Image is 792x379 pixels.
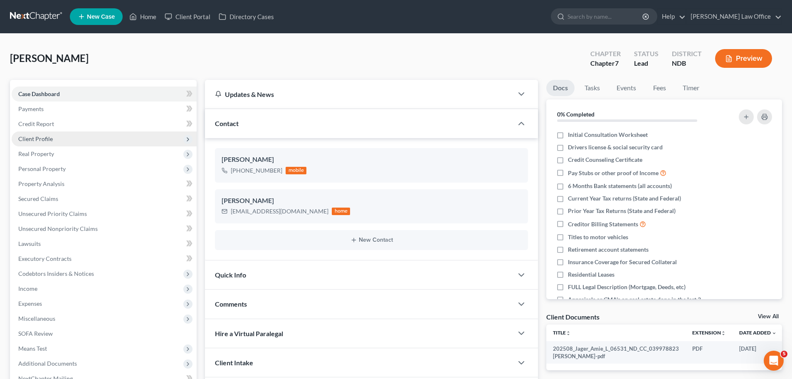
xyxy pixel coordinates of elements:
a: Property Analysis [12,176,197,191]
span: New Case [87,14,115,20]
span: SOFA Review [18,330,53,337]
a: Timer [676,80,706,96]
span: 7 [615,59,619,67]
span: Drivers license & social security card [568,143,663,151]
span: Personal Property [18,165,66,172]
button: New Contact [222,237,521,243]
a: Fees [646,80,673,96]
a: Home [125,9,160,24]
span: Insurance Coverage for Secured Collateral [568,258,677,266]
span: Payments [18,105,44,112]
td: [DATE] [733,341,783,364]
span: Titles to motor vehicles [568,233,628,241]
span: Executory Contracts [18,255,72,262]
a: Unsecured Nonpriority Claims [12,221,197,236]
span: Credit Counseling Certificate [568,156,642,164]
a: View All [758,314,779,320]
div: Lead [634,59,659,68]
button: Preview [715,49,772,68]
a: Unsecured Priority Claims [12,206,197,221]
i: unfold_more [721,331,726,336]
a: Tasks [578,80,607,96]
span: 5 [781,351,787,357]
td: PDF [686,341,733,364]
div: NDB [672,59,702,68]
a: Case Dashboard [12,87,197,102]
iframe: Intercom live chat [764,351,784,371]
div: Client Documents [546,312,600,321]
a: Credit Report [12,116,197,131]
span: FULL Legal Description (Mortgage, Deeds, etc) [568,283,686,291]
div: [PERSON_NAME] [222,196,521,206]
div: [PHONE_NUMBER] [231,166,282,175]
span: Codebtors Insiders & Notices [18,270,94,277]
i: expand_more [772,331,777,336]
span: Unsecured Priority Claims [18,210,87,217]
a: Payments [12,102,197,116]
a: Date Added expand_more [739,329,777,336]
a: Titleunfold_more [553,329,571,336]
div: Updates & News [215,90,503,99]
span: Creditor Billing Statements [568,220,638,228]
span: Initial Consultation Worksheet [568,131,648,139]
span: Appraisals or CMA's on real estate done in the last 3 years OR required by attorney [568,295,716,312]
div: [PERSON_NAME] [222,155,521,165]
a: SOFA Review [12,326,197,341]
strong: 0% Completed [557,111,595,118]
span: Additional Documents [18,360,77,367]
span: Current Year Tax returns (State and Federal) [568,194,681,203]
span: Quick Info [215,271,246,279]
a: Directory Cases [215,9,278,24]
span: Client Intake [215,359,253,367]
span: Unsecured Nonpriority Claims [18,225,98,232]
a: Executory Contracts [12,251,197,266]
i: unfold_more [566,331,571,336]
span: Retirement account statements [568,245,649,254]
span: Expenses [18,300,42,307]
a: Secured Claims [12,191,197,206]
span: [PERSON_NAME] [10,52,89,64]
span: Hire a Virtual Paralegal [215,329,283,337]
span: Residential Leases [568,270,614,279]
div: mobile [286,167,306,174]
div: Chapter [590,59,621,68]
a: Lawsuits [12,236,197,251]
a: Extensionunfold_more [692,329,726,336]
a: [PERSON_NAME] Law Office [686,9,782,24]
div: Chapter [590,49,621,59]
a: Docs [546,80,575,96]
span: Comments [215,300,247,308]
span: 6 Months Bank statements (all accounts) [568,182,672,190]
div: home [332,208,350,215]
div: District [672,49,702,59]
span: Property Analysis [18,180,64,187]
span: Secured Claims [18,195,58,202]
span: Lawsuits [18,240,41,247]
span: Client Profile [18,135,53,142]
span: Miscellaneous [18,315,55,322]
td: 202508_Jager_Amie_L_06531_ND_CC_039978823 [PERSON_NAME]-pdf [546,341,686,364]
span: Prior Year Tax Returns (State and Federal) [568,207,676,215]
a: Help [658,9,686,24]
span: Contact [215,119,239,127]
span: Case Dashboard [18,90,60,97]
div: [EMAIL_ADDRESS][DOMAIN_NAME] [231,207,328,216]
a: Events [610,80,643,96]
div: Status [634,49,659,59]
span: Pay Stubs or other proof of Income [568,169,659,177]
span: Real Property [18,150,54,157]
span: Means Test [18,345,47,352]
span: Credit Report [18,120,54,127]
input: Search by name... [567,9,644,24]
a: Client Portal [160,9,215,24]
span: Income [18,285,37,292]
